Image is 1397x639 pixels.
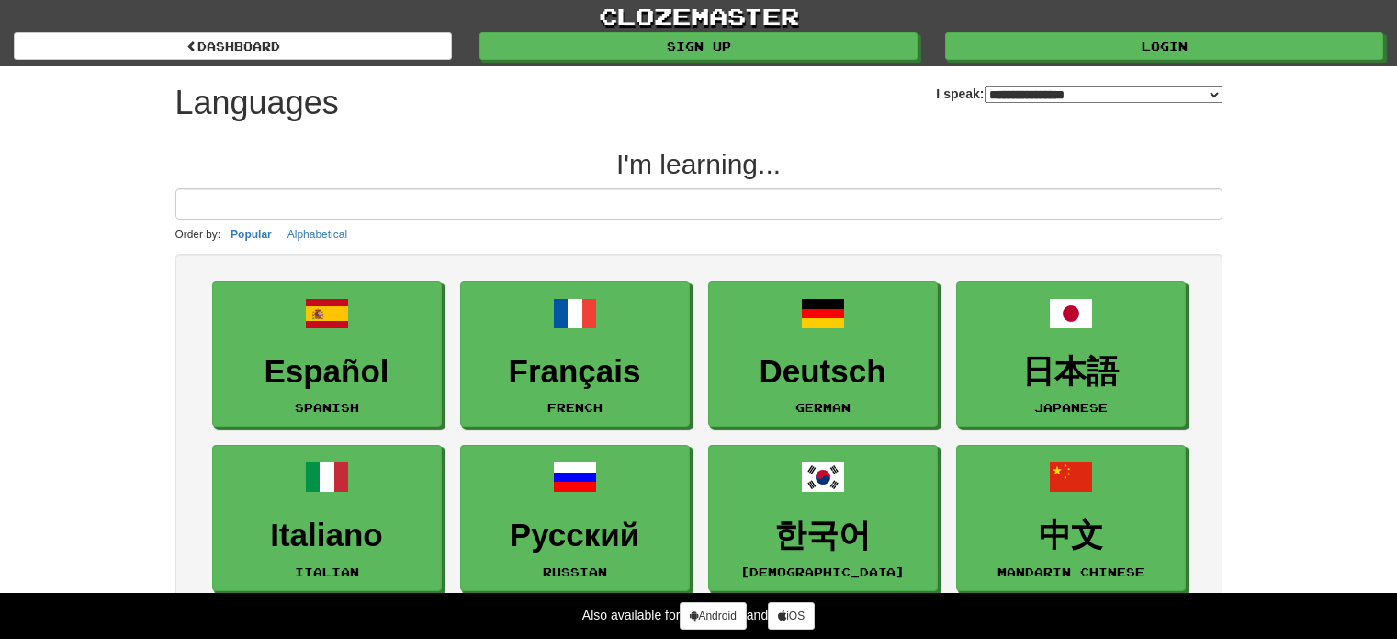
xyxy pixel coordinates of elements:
h3: 日本語 [966,354,1176,390]
small: Italian [295,565,359,578]
a: EspañolSpanish [212,281,442,428]
a: iOS [768,602,815,630]
a: 中文Mandarin Chinese [956,445,1186,591]
small: German [795,401,851,414]
button: Popular [225,224,277,245]
h3: Русский [470,518,680,553]
small: Russian [543,565,607,578]
a: Sign up [479,32,918,60]
a: 한국어[DEMOGRAPHIC_DATA] [708,445,938,591]
small: [DEMOGRAPHIC_DATA] [740,565,905,578]
a: Login [945,32,1383,60]
button: Alphabetical [282,224,353,245]
a: Android [680,602,746,630]
a: dashboard [14,32,452,60]
h1: Languages [175,85,339,121]
small: Spanish [295,401,359,414]
a: FrançaisFrench [460,281,690,428]
select: I speak: [985,86,1222,103]
a: РусскийRussian [460,445,690,591]
small: Mandarin Chinese [997,565,1144,578]
small: French [547,401,603,414]
h3: Italiano [222,518,432,553]
h2: I'm learning... [175,149,1222,179]
a: DeutschGerman [708,281,938,428]
h3: 中文 [966,518,1176,553]
small: Order by: [175,228,221,241]
h3: 한국어 [718,518,928,553]
small: Japanese [1034,401,1108,414]
a: 日本語Japanese [956,281,1186,428]
h3: Deutsch [718,354,928,390]
h3: Français [470,354,680,390]
h3: Español [222,354,432,390]
label: I speak: [936,85,1222,103]
a: ItalianoItalian [212,445,442,591]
